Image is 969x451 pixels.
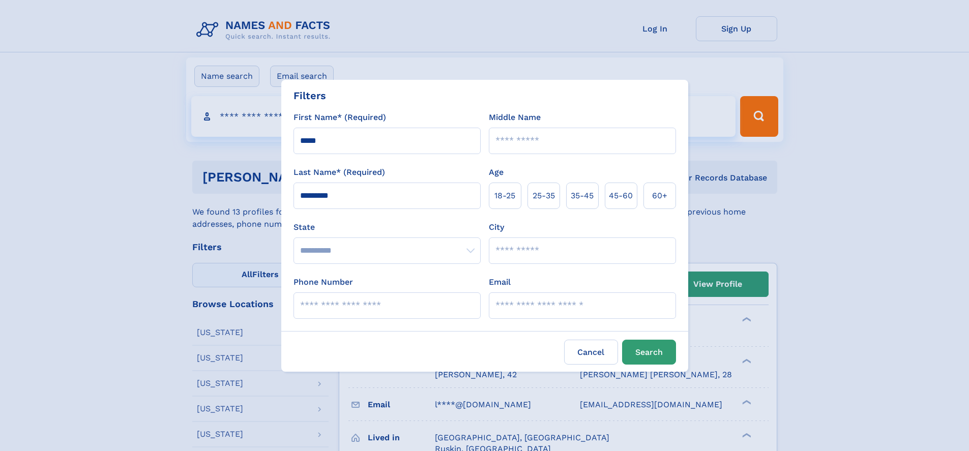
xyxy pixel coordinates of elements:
label: Phone Number [293,276,353,288]
span: 45‑60 [609,190,633,202]
label: Email [489,276,511,288]
div: Filters [293,88,326,103]
label: Last Name* (Required) [293,166,385,178]
label: City [489,221,504,233]
button: Search [622,340,676,365]
span: 60+ [652,190,667,202]
label: Cancel [564,340,618,365]
span: 25‑35 [533,190,555,202]
span: 18‑25 [494,190,515,202]
label: Middle Name [489,111,541,124]
label: State [293,221,481,233]
span: 35‑45 [571,190,594,202]
label: First Name* (Required) [293,111,386,124]
label: Age [489,166,504,178]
